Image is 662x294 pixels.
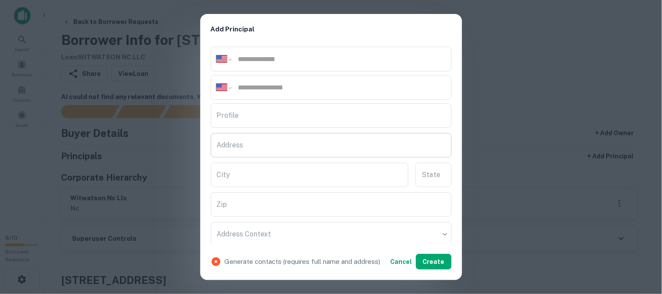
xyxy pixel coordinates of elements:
iframe: Chat Widget [618,224,662,266]
div: ​ [211,222,452,246]
p: Generate contacts (requires full name and address) [225,256,381,267]
h2: Add Principal [200,14,462,45]
button: Create [416,254,452,270]
button: Cancel [387,254,416,270]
